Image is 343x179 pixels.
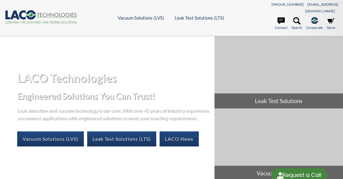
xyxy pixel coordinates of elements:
[306,25,323,30] span: Corporate
[272,2,304,7] a: [PHONE_NUMBER]
[17,106,210,122] p: Leak detection and vacuum technology is our core. With over 45 years of industry experience, we c...
[17,90,210,102] h2: Engineered Solutions You Can Trust!
[160,131,199,146] a: LACO News
[275,17,287,30] a: Contact
[214,36,343,108] a: Leak Test Solutions
[327,17,335,30] a: Store
[17,71,210,85] h1: LACO Technologies
[305,2,338,13] a: [EMAIL_ADDRESS][DOMAIN_NAME]
[175,15,224,20] a: Leak Test Solutions (LTS)
[291,17,302,30] a: Search
[87,131,156,146] a: Leak Test Solutions (LTS)
[118,15,164,20] a: Vacuum Solutions (LVS)
[214,93,343,108] span: Leak Test Solutions
[17,131,84,146] a: Vacuum Solutions (LVS)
